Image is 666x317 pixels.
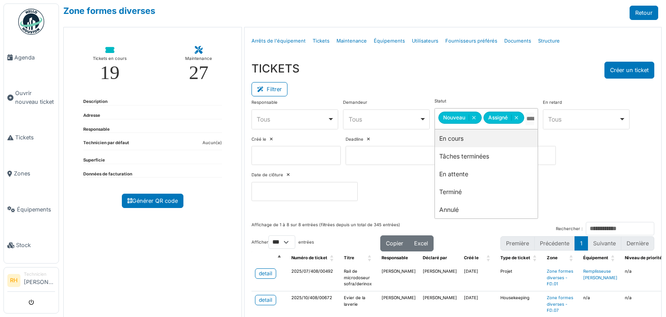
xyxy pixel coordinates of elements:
button: Remove item: 'new' [469,115,479,121]
div: Technicien [24,271,55,277]
span: Titre [344,255,354,260]
dt: Superficie [83,157,105,164]
label: Deadline [346,136,363,143]
nav: pagination [500,236,654,251]
div: 19 [100,63,120,83]
a: Tickets [309,31,333,51]
span: Copier [386,240,403,247]
label: Créé le [251,136,266,143]
div: Tickets en cours [93,54,127,63]
dd: Aucun(e) [202,140,222,146]
span: Équipement [583,255,608,260]
label: Responsable [251,99,277,106]
a: detail [255,268,276,279]
a: Ouvrir nouveau ticket [4,76,59,120]
div: Terminé [435,183,538,201]
label: Afficher entrées [251,235,314,249]
li: RH [7,274,20,287]
td: Rail de microdoseur sofra/derinox [340,265,378,291]
button: 1 [575,236,588,251]
td: [PERSON_NAME] [378,265,419,291]
div: Maintenance [185,54,212,63]
button: Excel [408,235,434,251]
button: Remove item: 'assigned' [511,115,521,121]
span: Équipements [17,205,55,214]
dt: Description [83,99,108,105]
div: Tous [548,115,619,124]
span: Numéro de ticket [291,255,327,260]
dt: Adresse [83,112,100,119]
a: Tickets [4,120,59,156]
a: RH Technicien[PERSON_NAME] [7,271,55,292]
a: Générer QR code [122,194,183,208]
button: Filtrer [251,82,287,96]
div: Annulé [435,201,538,218]
span: Équipement: Activate to sort [611,251,616,265]
a: Fournisseurs préférés [442,31,501,51]
li: [PERSON_NAME] [24,271,55,290]
a: Tickets en cours 19 [86,40,134,89]
img: Badge_color-CXgf-gQk.svg [18,9,44,35]
label: Statut [434,98,446,105]
span: Stock [16,241,55,249]
div: Tâches terminées [435,147,538,165]
span: Agenda [14,53,55,62]
a: Maintenance [333,31,370,51]
dt: Technicien par défaut [83,140,129,150]
span: Zones [14,169,55,178]
a: Structure [535,31,563,51]
a: Équipements [4,192,59,228]
td: [DATE] [460,265,497,291]
span: Numéro de ticket: Activate to sort [330,251,335,265]
span: Zone [547,255,558,260]
a: Zone formes diverses - FD.07 [547,295,573,313]
span: Niveau de priorité [625,255,662,260]
a: Agenda [4,40,59,76]
div: Tous [257,115,327,124]
label: Rechercher : [556,226,583,232]
button: Copier [380,235,409,251]
dt: Données de facturation [83,171,132,178]
td: 2025/07/408/00492 [288,265,340,291]
a: detail [255,295,276,305]
div: detail [259,296,272,304]
a: Maintenance 27 [178,40,219,89]
span: Type de ticket [500,255,530,260]
label: En retard [543,99,562,106]
h3: TICKETS [251,62,300,75]
a: Documents [501,31,535,51]
a: Remplisseuse [PERSON_NAME] [583,269,617,280]
div: Tous [349,115,419,124]
a: Équipements [370,31,408,51]
a: Stock [4,228,59,264]
div: Nouveau [438,112,482,124]
td: Projet [497,265,543,291]
label: Demandeur [343,99,367,106]
div: 27 [189,63,209,83]
button: Créer un ticket [604,62,654,79]
span: Titre: Activate to sort [368,251,373,265]
select: Afficherentrées [268,235,295,249]
span: Déclaré par [423,255,447,260]
dt: Responsable [83,126,110,133]
a: Retour [630,6,658,20]
a: Zone formes diverses [63,6,155,16]
a: Utilisateurs [408,31,442,51]
span: Zone: Activate to sort [569,251,575,265]
div: En attente [435,165,538,183]
div: En cours [435,129,538,147]
a: Zone formes diverses - FD.01 [547,269,573,286]
span: Ouvrir nouveau ticket [15,89,55,106]
span: Excel [414,240,428,247]
a: Arrêts de l'équipement [248,31,309,51]
a: Zones [4,155,59,192]
label: Date de clôture [251,172,283,178]
td: [PERSON_NAME] [419,265,460,291]
span: Type de ticket: Activate to sort [533,251,538,265]
div: Assigné [483,112,524,124]
input: Tous [526,112,534,125]
div: Affichage de 1 à 8 sur 8 entrées (filtrées depuis un total de 345 entrées) [251,222,400,235]
span: Créé le [464,255,479,260]
span: Responsable [382,255,408,260]
span: Tickets [15,133,55,142]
